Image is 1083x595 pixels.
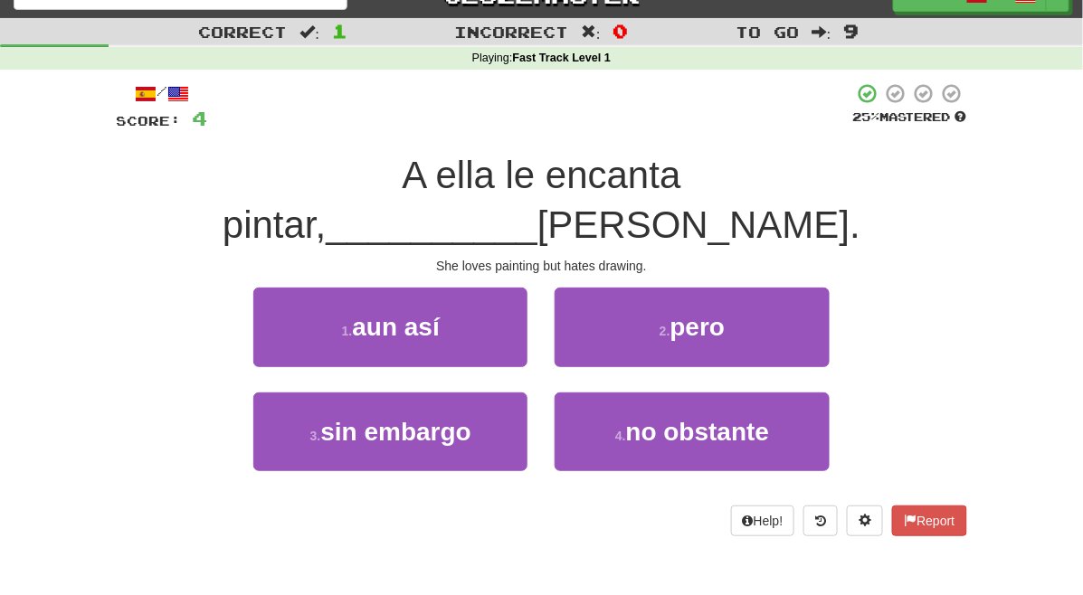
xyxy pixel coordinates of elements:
span: 0 [613,20,629,42]
button: Round history (alt+y) [803,505,838,536]
span: 25 % [853,109,880,124]
span: Correct [198,23,287,41]
span: 1 [332,20,347,42]
small: 1 . [342,324,353,338]
span: sin embargo [320,418,470,446]
small: 3 . [310,429,321,443]
button: 1.aun así [253,288,527,366]
span: 9 [844,20,860,42]
span: : [299,24,319,40]
span: pero [670,313,726,341]
div: / [117,82,208,105]
span: __________ [326,203,537,246]
div: Mastered [853,109,967,126]
span: : [812,24,831,40]
div: She loves painting but hates drawing. [117,257,967,275]
small: 4 . [615,429,626,443]
span: [PERSON_NAME]. [537,203,860,246]
strong: Fast Track Level 1 [513,52,612,64]
button: Report [892,505,966,536]
button: Help! [731,505,795,536]
span: 4 [193,107,208,129]
button: 4.no obstante [555,392,829,471]
span: Score: [117,113,182,128]
button: 2.pero [555,288,829,366]
span: A ella le encanta pintar, [223,154,681,246]
span: Incorrect [454,23,568,41]
span: aun así [352,313,439,341]
span: no obstante [626,418,770,446]
span: To go [736,23,799,41]
button: 3.sin embargo [253,392,527,471]
span: : [581,24,601,40]
small: 2 . [660,324,670,338]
